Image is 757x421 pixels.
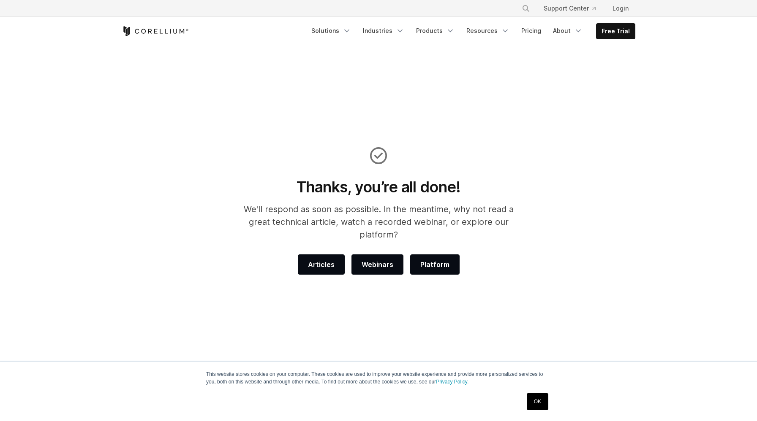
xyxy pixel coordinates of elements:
[420,259,449,270] span: Platform
[527,393,548,410] a: OK
[122,26,189,36] a: Corellium Home
[232,203,525,241] p: We'll respond as soon as possible. In the meantime, why not read a great technical article, watch...
[596,24,635,39] a: Free Trial
[362,259,393,270] span: Webinars
[537,1,602,16] a: Support Center
[232,178,525,196] h1: Thanks, you’re all done!
[358,23,409,38] a: Industries
[298,254,345,275] a: Articles
[518,1,534,16] button: Search
[461,23,515,38] a: Resources
[306,23,356,38] a: Solutions
[548,23,588,38] a: About
[351,254,403,275] a: Webinars
[308,259,335,270] span: Articles
[411,23,460,38] a: Products
[436,379,468,385] a: Privacy Policy.
[306,23,635,39] div: Navigation Menu
[410,254,460,275] a: Platform
[516,23,546,38] a: Pricing
[606,1,635,16] a: Login
[206,370,551,386] p: This website stores cookies on your computer. These cookies are used to improve your website expe...
[512,1,635,16] div: Navigation Menu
